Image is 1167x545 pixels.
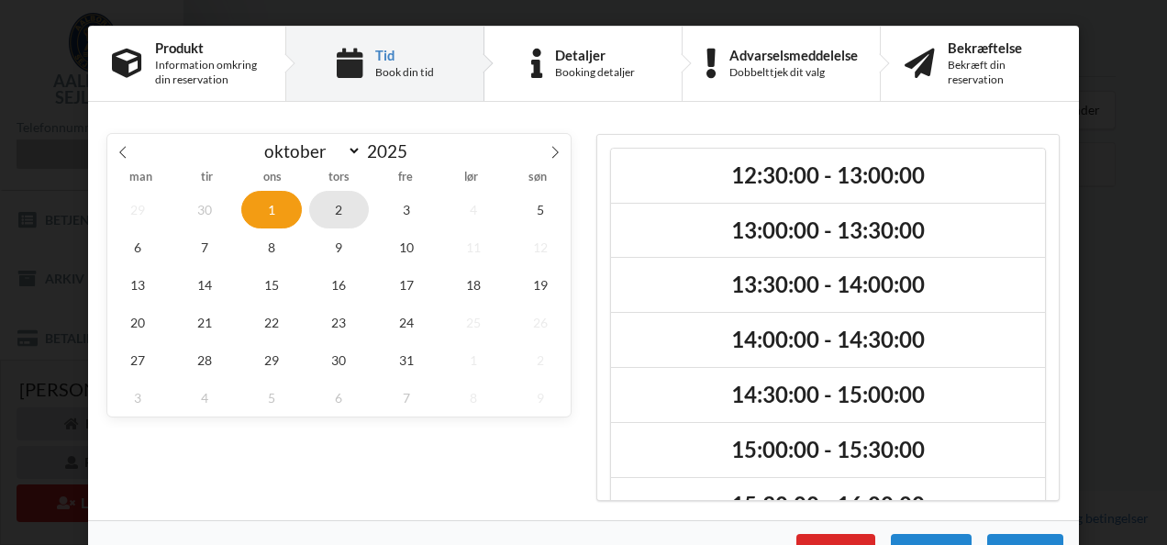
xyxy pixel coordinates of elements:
[174,266,235,304] span: oktober 14, 2025
[376,379,437,417] span: november 7, 2025
[155,58,261,87] div: Information omkring din reservation
[174,304,235,341] span: oktober 21, 2025
[443,228,504,266] span: oktober 11, 2025
[107,341,168,379] span: oktober 27, 2025
[443,191,504,228] span: oktober 4, 2025
[443,266,504,304] span: oktober 18, 2025
[174,228,235,266] span: oktober 7, 2025
[439,172,505,184] span: lør
[309,341,370,379] span: oktober 30, 2025
[555,48,635,62] div: Detaljer
[239,172,306,184] span: ons
[256,139,362,162] select: Month
[107,191,168,228] span: september 29, 2025
[376,191,437,228] span: oktober 3, 2025
[309,304,370,341] span: oktober 23, 2025
[155,40,261,55] div: Produkt
[372,172,439,184] span: fre
[309,379,370,417] span: november 6, 2025
[241,304,302,341] span: oktober 22, 2025
[173,172,239,184] span: tir
[624,381,1032,409] h2: 14:30:00 - 15:00:00
[555,65,635,80] div: Booking detaljer
[624,326,1032,354] h2: 14:00:00 - 14:30:00
[361,140,422,161] input: Year
[309,228,370,266] span: oktober 9, 2025
[443,379,504,417] span: november 8, 2025
[505,172,571,184] span: søn
[376,304,437,341] span: oktober 24, 2025
[376,228,437,266] span: oktober 10, 2025
[624,271,1032,299] h2: 13:30:00 - 14:00:00
[376,266,437,304] span: oktober 17, 2025
[174,379,235,417] span: november 4, 2025
[241,341,302,379] span: oktober 29, 2025
[174,341,235,379] span: oktober 28, 2025
[241,379,302,417] span: november 5, 2025
[510,228,571,266] span: oktober 12, 2025
[948,40,1055,55] div: Bekræftelse
[309,266,370,304] span: oktober 16, 2025
[375,65,434,80] div: Book din tid
[624,491,1032,519] h2: 15:30:00 - 16:00:00
[948,58,1055,87] div: Bekræft din reservation
[107,228,168,266] span: oktober 6, 2025
[510,341,571,379] span: november 2, 2025
[107,172,173,184] span: man
[510,191,571,228] span: oktober 5, 2025
[376,341,437,379] span: oktober 31, 2025
[729,65,858,80] div: Dobbelttjek dit valg
[624,217,1032,245] h2: 13:00:00 - 13:30:00
[107,304,168,341] span: oktober 20, 2025
[309,191,370,228] span: oktober 2, 2025
[241,191,302,228] span: oktober 1, 2025
[241,228,302,266] span: oktober 8, 2025
[375,48,434,62] div: Tid
[107,266,168,304] span: oktober 13, 2025
[510,266,571,304] span: oktober 19, 2025
[624,161,1032,190] h2: 12:30:00 - 13:00:00
[241,266,302,304] span: oktober 15, 2025
[510,379,571,417] span: november 9, 2025
[443,304,504,341] span: oktober 25, 2025
[107,379,168,417] span: november 3, 2025
[306,172,372,184] span: tors
[443,341,504,379] span: november 1, 2025
[510,304,571,341] span: oktober 26, 2025
[729,48,858,62] div: Advarselsmeddelelse
[624,436,1032,464] h2: 15:00:00 - 15:30:00
[174,191,235,228] span: september 30, 2025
